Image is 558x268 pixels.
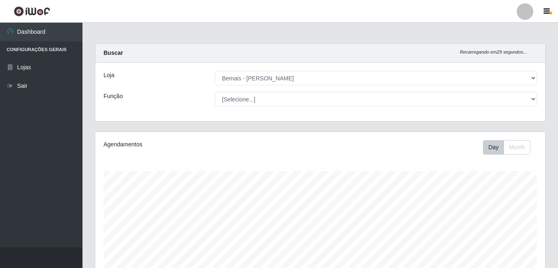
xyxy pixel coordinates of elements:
[504,140,530,155] button: Month
[104,71,114,80] label: Loja
[104,92,123,101] label: Função
[14,6,50,16] img: CoreUI Logo
[483,140,537,155] div: Toolbar with button groups
[104,140,277,149] div: Agendamentos
[460,49,527,54] i: Recarregando em 29 segundos...
[104,49,123,56] strong: Buscar
[483,140,504,155] button: Day
[483,140,530,155] div: First group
